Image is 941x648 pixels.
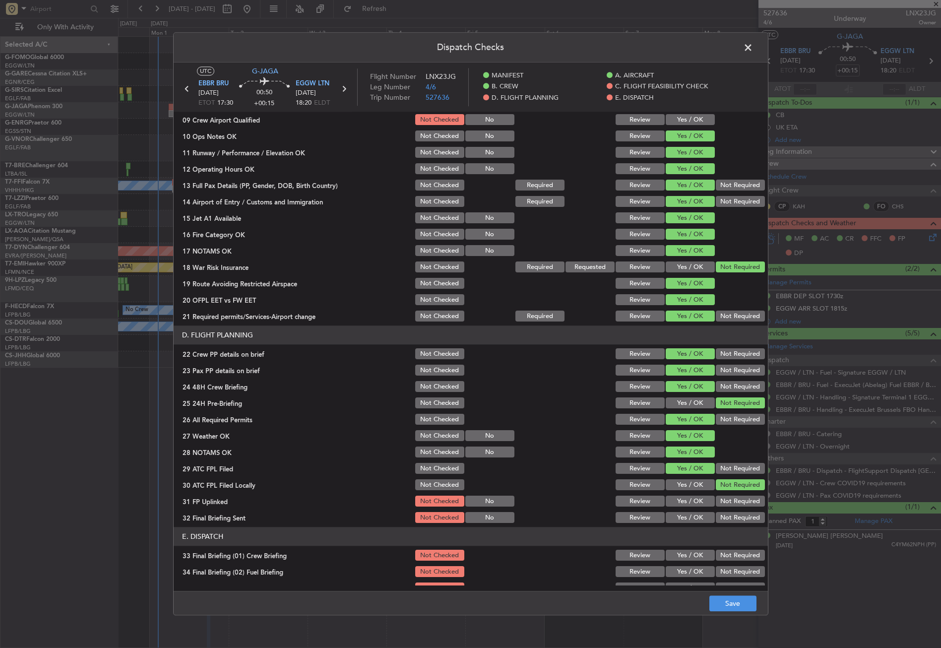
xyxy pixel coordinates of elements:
[716,550,765,561] button: Not Required
[716,180,765,191] button: Not Required
[716,196,765,207] button: Not Required
[174,33,768,63] header: Dispatch Checks
[716,463,765,474] button: Not Required
[716,382,765,392] button: Not Required
[716,311,765,322] button: Not Required
[716,480,765,491] button: Not Required
[716,365,765,376] button: Not Required
[716,583,765,594] button: Not Required
[716,513,765,523] button: Not Required
[716,496,765,507] button: Not Required
[716,567,765,578] button: Not Required
[716,414,765,425] button: Not Required
[716,262,765,273] button: Not Required
[716,398,765,409] button: Not Required
[716,349,765,360] button: Not Required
